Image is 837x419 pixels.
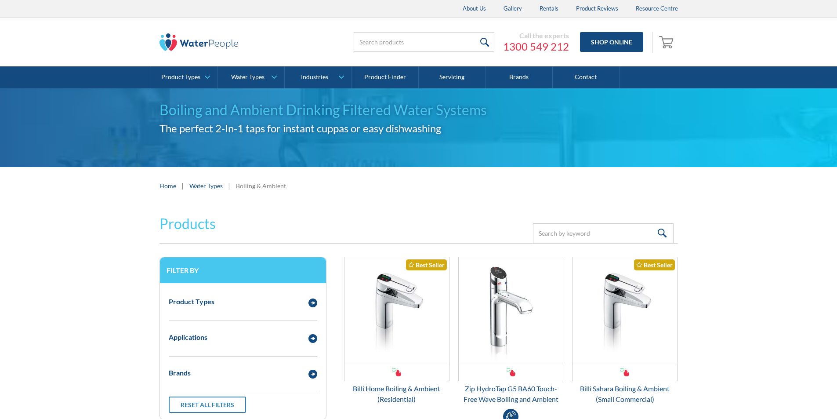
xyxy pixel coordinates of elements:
[344,383,449,404] div: Billi Home Boiling & Ambient (Residential)
[159,181,176,190] a: Home
[169,397,246,413] a: Reset all filters
[227,180,232,191] div: |
[231,73,265,81] div: Water Types
[352,66,419,88] a: Product Finder
[344,257,449,404] a: Billi Home Boiling & Ambient (Residential)Best SellerBilli Home Boiling & Ambient (Residential)
[218,66,284,88] a: Water Types
[169,296,214,307] div: Product Types
[419,66,486,88] a: Servicing
[580,32,643,52] a: Shop Online
[167,266,319,274] h3: Filter by
[572,257,678,404] a: Billi Sahara Boiling & Ambient (Small Commercial)Best SellerBilli Sahara Boiling & Ambient (Small...
[503,31,569,40] div: Call the experts
[285,66,351,88] a: Industries
[159,120,678,136] h2: The perfect 2-In-1 taps for instant cuppas or easy dishwashing
[458,383,564,404] div: Zip HydroTap G5 BA60 Touch-Free Wave Boiling and Ambient
[749,375,837,419] iframe: podium webchat widget bubble
[236,181,286,190] div: Boiling & Ambient
[503,40,569,53] a: 1300 549 212
[161,73,200,81] div: Product Types
[159,33,239,51] img: The Water People
[344,257,449,363] img: Billi Home Boiling & Ambient (Residential)
[159,213,216,234] h2: Products
[189,181,223,190] a: Water Types
[533,223,674,243] input: Search by keyword
[406,259,447,270] div: Best Seller
[151,66,217,88] a: Product Types
[169,332,207,342] div: Applications
[634,259,675,270] div: Best Seller
[657,32,678,53] a: Open empty cart
[181,180,185,191] div: |
[572,257,677,363] img: Billi Sahara Boiling & Ambient (Small Commercial)
[553,66,620,88] a: Contact
[659,35,676,49] img: shopping cart
[159,99,678,120] h1: Boiling and Ambient Drinking Filtered Water Systems
[486,66,552,88] a: Brands
[458,257,564,404] a: Zip HydroTap G5 BA60 Touch-Free Wave Boiling and AmbientZip HydroTap G5 BA60 Touch-Free Wave Boil...
[301,73,328,81] div: Industries
[354,32,494,52] input: Search products
[459,257,563,363] img: Zip HydroTap G5 BA60 Touch-Free Wave Boiling and Ambient
[169,368,191,378] div: Brands
[572,383,678,404] div: Billi Sahara Boiling & Ambient (Small Commercial)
